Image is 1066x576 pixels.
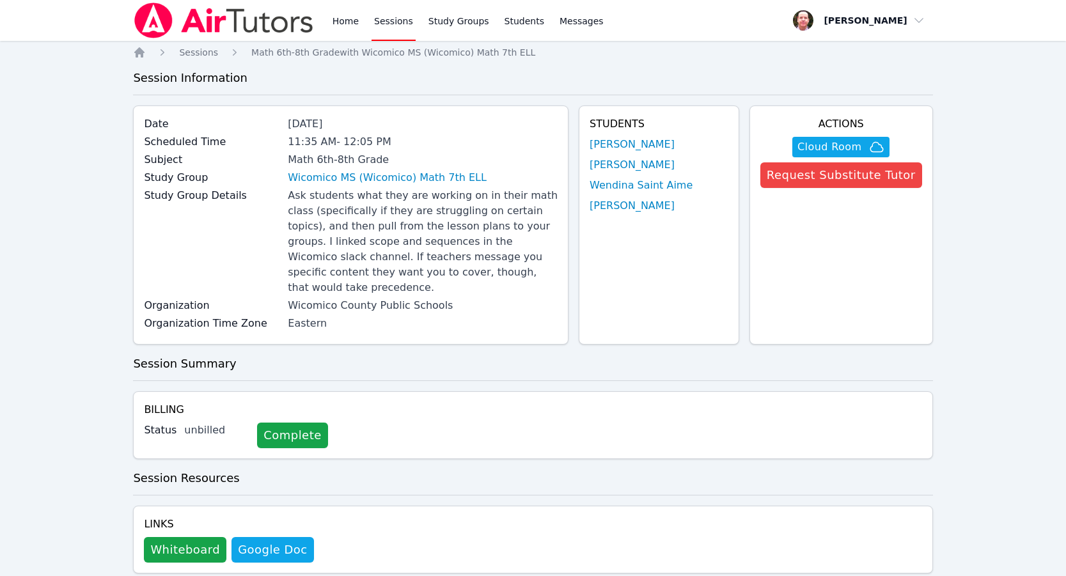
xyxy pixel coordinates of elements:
a: Google Doc [231,537,313,563]
span: Messages [560,15,604,27]
h4: Actions [760,116,922,132]
h3: Session Information [133,69,932,87]
div: [DATE] [288,116,558,132]
h4: Links [144,517,313,532]
label: Status [144,423,176,438]
h3: Session Resources [133,469,932,487]
h4: Billing [144,402,921,417]
label: Study Group [144,170,280,185]
img: Air Tutors [133,3,314,38]
span: Math 6th-8th Grade with Wicomico MS (Wicomico) Math 7th ELL [251,47,535,58]
button: Request Substitute Tutor [760,162,922,188]
label: Organization [144,298,280,313]
h3: Session Summary [133,355,932,373]
a: Wicomico MS (Wicomico) Math 7th ELL [288,170,487,185]
a: Sessions [179,46,218,59]
button: Cloud Room [792,137,890,157]
div: 11:35 AM - 12:05 PM [288,134,558,150]
label: Scheduled Time [144,134,280,150]
label: Organization Time Zone [144,316,280,331]
button: Whiteboard [144,537,226,563]
div: Wicomico County Public Schools [288,298,558,313]
div: unbilled [184,423,247,438]
label: Subject [144,152,280,167]
h4: Students [590,116,728,132]
a: Complete [257,423,327,448]
span: Cloud Room [797,139,861,155]
a: Wendina Saint Aime [590,178,693,193]
a: [PERSON_NAME] [590,157,675,173]
a: [PERSON_NAME] [590,137,675,152]
label: Date [144,116,280,132]
a: Math 6th-8th Gradewith Wicomico MS (Wicomico) Math 7th ELL [251,46,535,59]
a: [PERSON_NAME] [590,198,675,214]
label: Study Group Details [144,188,280,203]
div: Ask students what they are working on in their math class (specifically if they are struggling on... [288,188,558,295]
nav: Breadcrumb [133,46,932,59]
div: Math 6th-8th Grade [288,152,558,167]
span: Sessions [179,47,218,58]
div: Eastern [288,316,558,331]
